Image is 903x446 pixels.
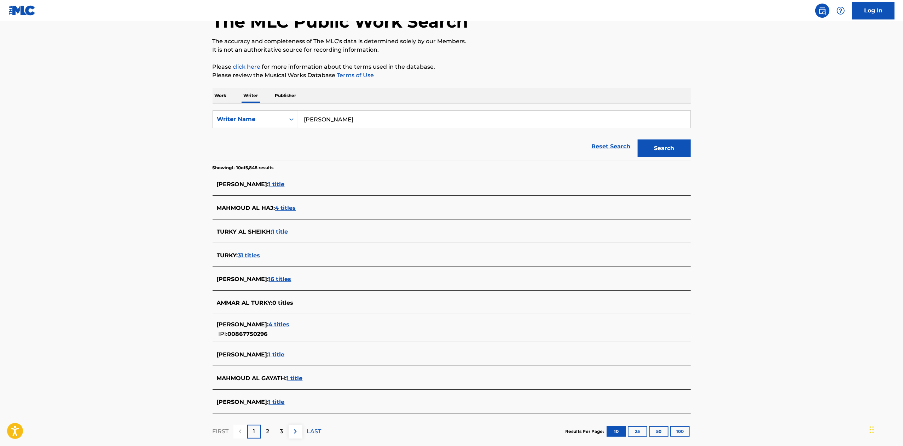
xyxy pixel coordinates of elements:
[213,165,274,171] p: Showing 1 - 10 of 5,848 results
[269,181,285,188] span: 1 title
[213,71,691,80] p: Please review the Musical Works Database
[213,88,229,103] p: Work
[213,427,229,436] p: FIRST
[818,6,827,15] img: search
[217,351,269,358] span: [PERSON_NAME] :
[269,276,291,282] span: 16 titles
[217,181,269,188] span: [PERSON_NAME] :
[273,88,299,103] p: Publisher
[852,2,895,19] a: Log In
[217,252,238,259] span: TURKY :
[217,276,269,282] span: [PERSON_NAME] :
[269,399,285,405] span: 1 title
[213,11,468,32] h1: The MLC Public Work Search
[607,426,626,437] button: 10
[217,205,275,211] span: MAHMOUD AL HAJ :
[628,426,647,437] button: 25
[228,331,268,337] span: 00867750296
[336,72,374,79] a: Terms of Use
[588,139,634,154] a: Reset Search
[280,427,283,436] p: 3
[217,321,269,328] span: [PERSON_NAME] :
[272,228,288,235] span: 1 title
[238,252,260,259] span: 31 titles
[638,139,691,157] button: Search
[868,412,903,446] iframe: Chat Widget
[213,46,691,54] p: It is not an authoritative source for recording information.
[287,375,303,382] span: 1 title
[217,299,273,306] span: AMMAR AL TURKY :
[217,115,281,124] div: Writer Name
[870,419,874,440] div: Drag
[275,205,296,211] span: 4 titles
[266,427,270,436] p: 2
[815,4,829,18] a: Public Search
[649,426,668,437] button: 50
[253,427,255,436] p: 1
[670,426,690,437] button: 100
[834,4,848,18] div: Help
[8,5,36,16] img: MLC Logo
[213,110,691,161] form: Search Form
[269,321,290,328] span: 4 titles
[291,427,300,436] img: right
[217,375,287,382] span: MAHMOUD AL GAYATH :
[219,331,228,337] span: IPI:
[217,228,272,235] span: TURKY AL SHEIKH :
[273,299,294,306] span: 0 titles
[217,399,269,405] span: [PERSON_NAME] :
[213,63,691,71] p: Please for more information about the terms used in the database.
[269,351,285,358] span: 1 title
[213,37,691,46] p: The accuracy and completeness of The MLC's data is determined solely by our Members.
[242,88,260,103] p: Writer
[566,428,606,435] p: Results Per Page:
[233,63,261,70] a: click here
[307,427,322,436] p: LAST
[837,6,845,15] img: help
